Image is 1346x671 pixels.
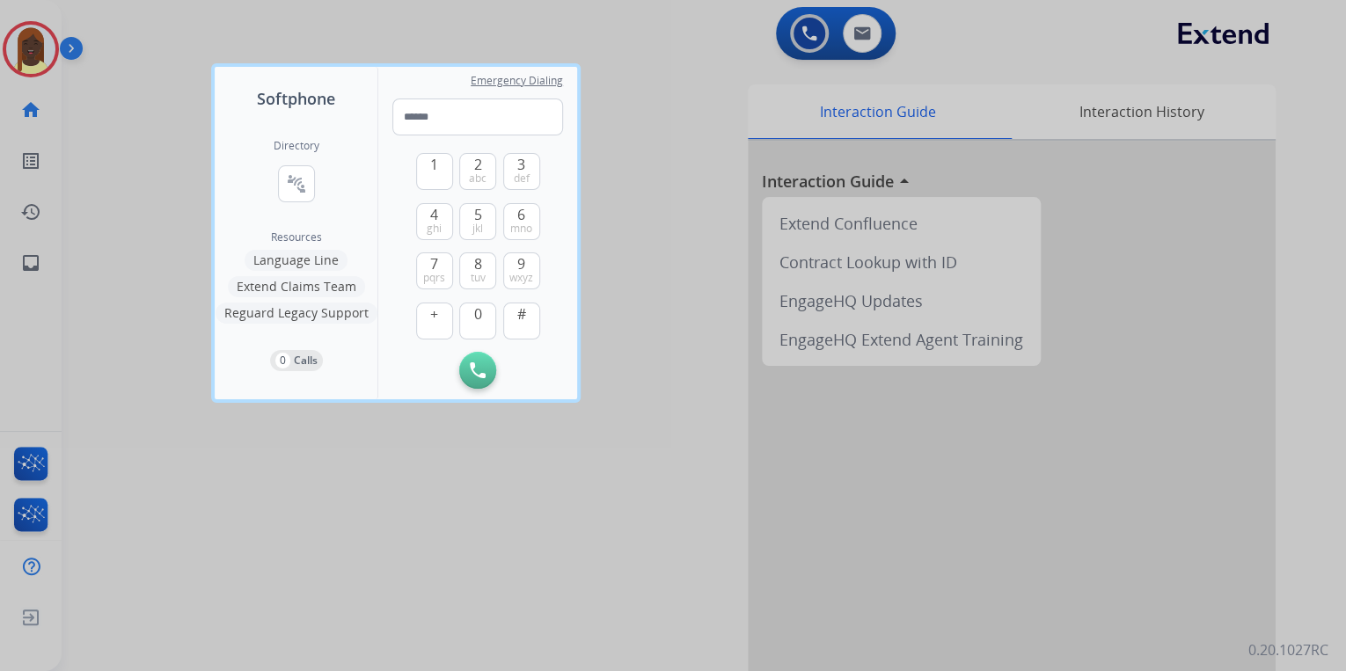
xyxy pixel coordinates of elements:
[459,153,496,190] button: 2abc
[517,253,525,274] span: 9
[471,271,486,285] span: tuv
[517,154,525,175] span: 3
[228,276,365,297] button: Extend Claims Team
[294,353,318,368] p: Calls
[503,203,540,240] button: 6mno
[216,303,377,324] button: Reguard Legacy Support
[517,204,525,225] span: 6
[430,303,438,325] span: +
[472,222,483,236] span: jkl
[510,222,532,236] span: mno
[275,353,290,368] p: 0
[474,303,482,325] span: 0
[430,204,438,225] span: 4
[416,203,453,240] button: 4ghi
[245,250,347,271] button: Language Line
[427,222,442,236] span: ghi
[416,153,453,190] button: 1
[430,154,438,175] span: 1
[474,154,482,175] span: 2
[503,252,540,289] button: 9wxyz
[459,252,496,289] button: 8tuv
[470,362,486,378] img: call-button
[459,203,496,240] button: 5jkl
[274,139,319,153] h2: Directory
[430,253,438,274] span: 7
[503,303,540,339] button: #
[474,204,482,225] span: 5
[416,303,453,339] button: +
[423,271,445,285] span: pqrs
[503,153,540,190] button: 3def
[471,74,563,88] span: Emergency Dialing
[509,271,533,285] span: wxyz
[271,230,322,244] span: Resources
[517,303,526,325] span: #
[1248,639,1328,660] p: 0.20.1027RC
[416,252,453,289] button: 7pqrs
[459,303,496,339] button: 0
[286,173,307,194] mat-icon: connect_without_contact
[474,253,482,274] span: 8
[270,350,323,371] button: 0Calls
[469,171,486,186] span: abc
[257,86,335,111] span: Softphone
[514,171,530,186] span: def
